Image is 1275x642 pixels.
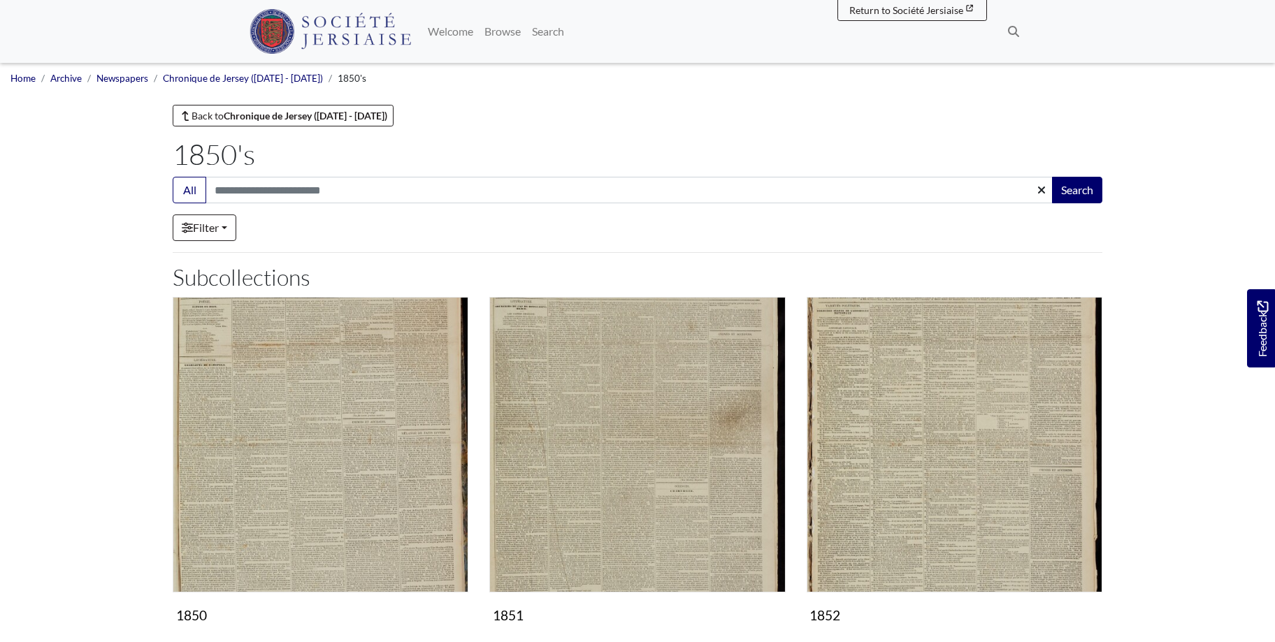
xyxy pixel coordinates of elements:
[206,177,1053,203] input: Search this collection...
[163,73,323,84] a: Chronique de Jersey ([DATE] - [DATE])
[173,105,394,126] a: Back toChronique de Jersey ([DATE] - [DATE])
[224,110,387,122] strong: Chronique de Jersey ([DATE] - [DATE])
[489,297,785,629] a: 1851 1851
[1052,177,1102,203] button: Search
[250,9,411,54] img: Société Jersiaise
[173,177,206,203] button: All
[173,214,236,241] a: Filter
[10,73,36,84] a: Home
[807,297,1102,592] img: 1852
[526,17,570,45] a: Search
[96,73,148,84] a: Newspapers
[173,297,468,629] a: 1850 1850
[479,17,526,45] a: Browse
[422,17,479,45] a: Welcome
[173,297,468,592] img: 1850
[807,297,1102,629] a: 1852 1852
[849,4,963,16] span: Return to Société Jersiaise
[173,138,1102,171] h1: 1850's
[1254,300,1271,357] span: Feedback
[489,297,785,592] img: 1851
[50,73,82,84] a: Archive
[250,6,411,57] a: Société Jersiaise logo
[338,73,366,84] span: 1850's
[1247,289,1275,367] a: Would you like to provide feedback?
[173,264,1102,291] h2: Subcollections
